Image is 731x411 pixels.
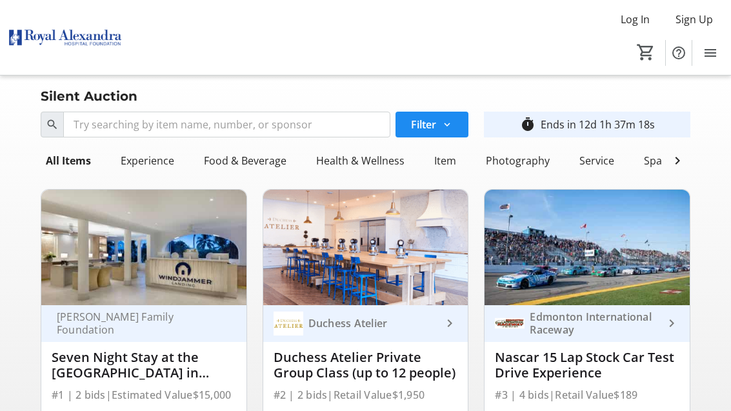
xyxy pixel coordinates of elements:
[442,316,457,331] mat-icon: keyboard_arrow_right
[495,308,525,338] img: Edmonton International Raceway
[495,386,679,404] div: #3 | 4 bids | Retail Value $189
[274,350,458,381] div: Duchess Atelier Private Group Class (up to 12 people)
[621,12,650,27] span: Log In
[639,148,714,174] div: Spa & Beauty
[574,148,619,174] div: Service
[525,310,664,336] div: Edmonton International Raceway
[41,148,96,174] div: All Items
[63,112,391,137] input: Try searching by item name, number, or sponsor
[274,386,458,404] div: #2 | 2 bids | Retail Value $1,950
[41,190,246,305] img: Seven Night Stay at the Windjammer Landing Resort in St. Lucia + $5K Travel Voucher
[411,117,436,132] span: Filter
[495,350,679,381] div: Nascar 15 Lap Stock Car Test Drive Experience
[274,308,303,338] img: Duchess Atelier
[199,148,292,174] div: Food & Beverage
[481,148,555,174] div: Photography
[311,148,410,174] div: Health & Wellness
[52,350,236,381] div: Seven Night Stay at the [GEOGRAPHIC_DATA] in [GEOGRAPHIC_DATA][PERSON_NAME] + $5K Travel Voucher
[263,305,468,342] a: Duchess AtelierDuchess Atelier
[8,5,123,70] img: Royal Alexandra Hospital Foundation's Logo
[396,112,468,137] button: Filter
[541,117,655,132] div: Ends in 12d 1h 37m 18s
[33,86,145,106] div: Silent Auction
[676,12,713,27] span: Sign Up
[664,316,679,331] mat-icon: keyboard_arrow_right
[52,386,236,404] div: #1 | 2 bids | Estimated Value $15,000
[610,9,660,30] button: Log In
[634,41,657,64] button: Cart
[263,190,468,305] img: Duchess Atelier Private Group Class (up to 12 people)
[429,148,461,174] div: Item
[520,117,536,132] mat-icon: timer_outline
[303,317,443,330] div: Duchess Atelier
[485,305,690,342] a: Edmonton International RacewayEdmonton International Raceway
[115,148,179,174] div: Experience
[485,190,690,305] img: Nascar 15 Lap Stock Car Test Drive Experience
[697,40,723,66] button: Menu
[52,310,221,336] div: [PERSON_NAME] Family Foundation
[666,40,692,66] button: Help
[665,9,723,30] button: Sign Up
